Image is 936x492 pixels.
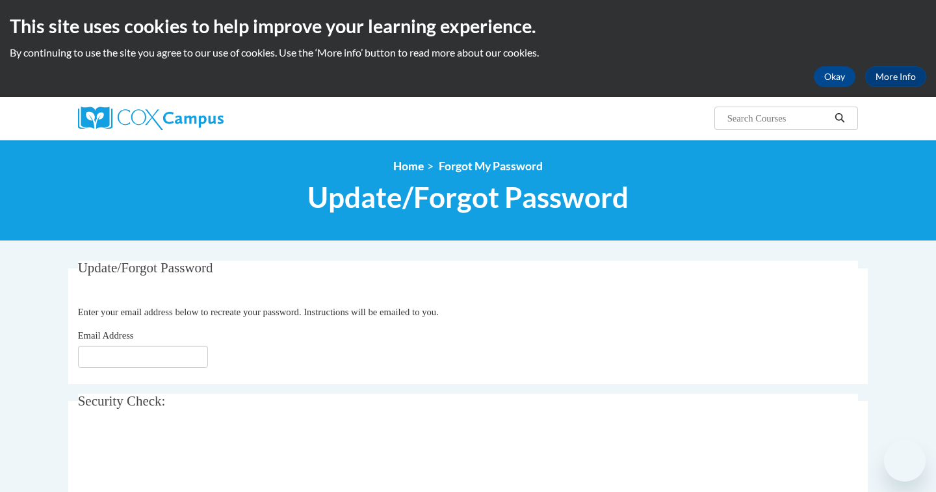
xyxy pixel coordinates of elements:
[78,107,325,130] a: Cox Campus
[78,307,439,317] span: Enter your email address below to recreate your password. Instructions will be emailed to you.
[884,440,926,482] iframe: Button to launch messaging window
[78,393,166,409] span: Security Check:
[78,431,276,482] iframe: reCAPTCHA
[307,180,629,214] span: Update/Forgot Password
[865,66,926,87] a: More Info
[393,159,424,173] a: Home
[78,107,224,130] img: Cox Campus
[78,346,208,368] input: Email
[814,66,855,87] button: Okay
[78,330,134,341] span: Email Address
[439,159,543,173] span: Forgot My Password
[726,110,830,126] input: Search Courses
[78,260,213,276] span: Update/Forgot Password
[830,110,850,126] button: Search
[10,45,926,60] p: By continuing to use the site you agree to our use of cookies. Use the ‘More info’ button to read...
[10,13,926,39] h2: This site uses cookies to help improve your learning experience.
